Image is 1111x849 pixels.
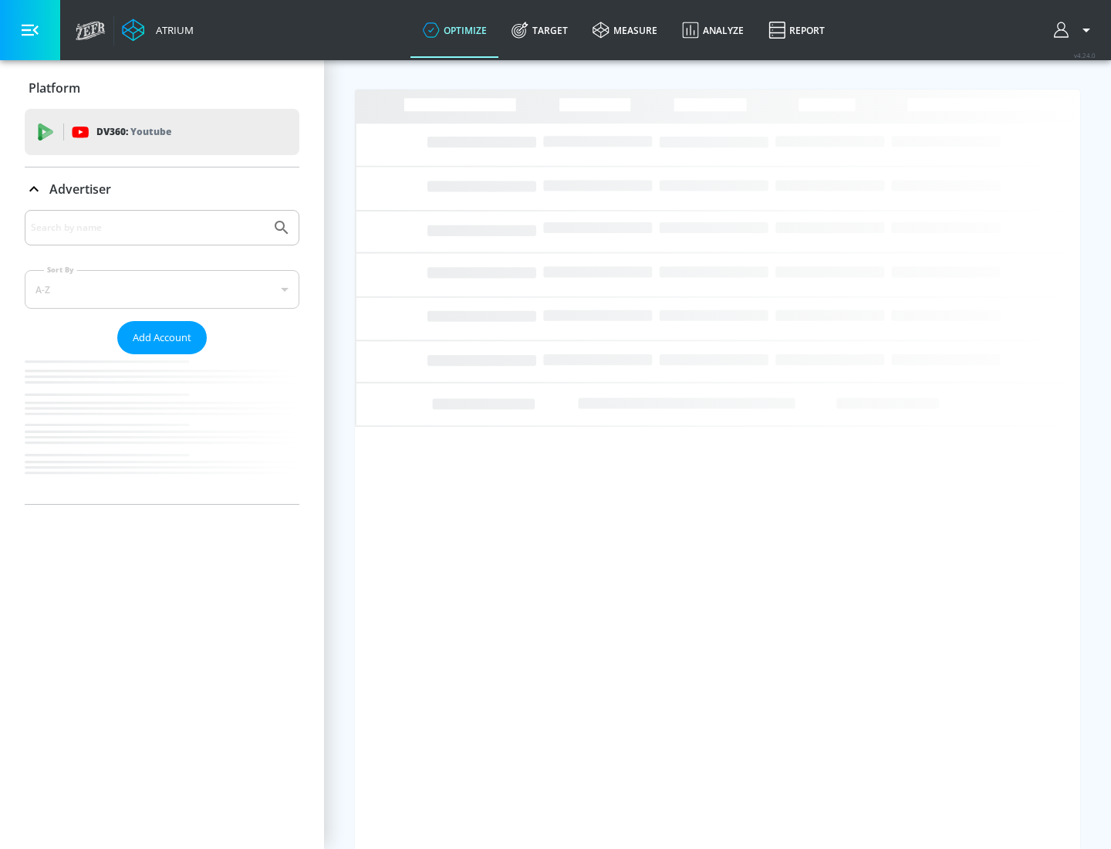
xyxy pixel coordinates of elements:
div: Advertiser [25,167,299,211]
p: Youtube [130,123,171,140]
label: Sort By [44,265,77,275]
p: DV360: [96,123,171,140]
p: Platform [29,79,80,96]
a: Target [499,2,580,58]
input: Search by name [31,218,265,238]
span: Add Account [133,329,191,347]
div: Platform [25,66,299,110]
a: optimize [410,2,499,58]
span: v 4.24.0 [1074,51,1096,59]
div: Advertiser [25,210,299,504]
nav: list of Advertiser [25,354,299,504]
div: Atrium [150,23,194,37]
a: Report [756,2,837,58]
a: measure [580,2,670,58]
a: Analyze [670,2,756,58]
button: Add Account [117,321,207,354]
div: A-Z [25,270,299,309]
p: Advertiser [49,181,111,198]
div: DV360: Youtube [25,109,299,155]
a: Atrium [122,19,194,42]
